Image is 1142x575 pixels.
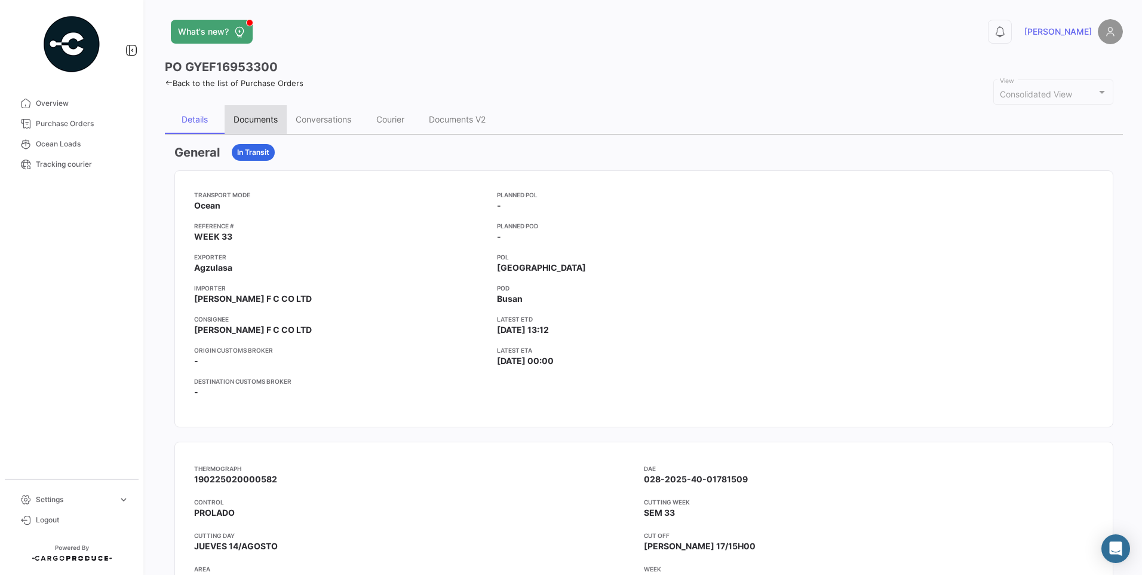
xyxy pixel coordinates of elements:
app-card-info-title: Planned POL [497,190,790,200]
h3: PO GYEF16953300 [165,59,278,75]
app-card-info-title: POD [497,283,790,293]
app-card-info-title: THERMOGRAPH [194,464,644,473]
div: Documents V2 [429,114,486,124]
a: Back to the list of Purchase Orders [165,78,303,88]
span: What's new? [178,26,229,38]
span: Ocean Loads [36,139,129,149]
span: - [497,231,501,243]
span: Agzulasa [194,262,232,274]
app-card-info-title: Importer [194,283,487,293]
span: Settings [36,494,113,505]
span: [DATE] 13:12 [497,324,549,336]
app-card-info-title: Origin Customs Broker [194,345,487,355]
mat-select-trigger: Consolidated View [1000,89,1072,99]
app-card-info-title: CONTROL [194,497,644,507]
span: [PERSON_NAME] F C CO LTD [194,293,312,305]
span: Purchase Orders [36,118,129,129]
span: - [194,386,198,398]
a: Tracking courier [10,154,134,175]
app-card-info-title: WEEK [644,564,1094,574]
app-card-info-title: Planned POD [497,221,790,231]
span: In Transit [237,147,269,158]
app-card-info-title: POL [497,252,790,262]
span: Overview [36,98,129,109]
span: [DATE] 00:00 [497,355,554,367]
app-card-info-title: Consignee [194,314,487,324]
app-card-info-title: Latest ETA [497,345,790,355]
span: [PERSON_NAME] F C CO LTD [194,324,312,336]
app-card-info-title: CUTTING WEEK [644,497,1094,507]
span: Busan [497,293,523,305]
span: 028-2025-40-01781509 [644,474,748,484]
span: SEM 33 [644,507,675,518]
div: Conversations [296,114,351,124]
app-card-info-title: Reference # [194,221,487,231]
app-card-info-title: DAE [644,464,1094,473]
app-card-info-title: Transport mode [194,190,487,200]
button: What's new? [171,20,253,44]
img: powered-by.png [42,14,102,74]
span: JUEVES 14/AGOSTO [194,541,278,551]
app-card-info-title: Exporter [194,252,487,262]
a: Overview [10,93,134,114]
a: Ocean Loads [10,134,134,154]
div: Documents [234,114,278,124]
span: Ocean [194,200,220,212]
app-card-info-title: Latest ETD [497,314,790,324]
div: Details [182,114,208,124]
img: placeholder-user.png [1098,19,1123,44]
span: expand_more [118,494,129,505]
app-card-info-title: AREA [194,564,644,574]
span: [GEOGRAPHIC_DATA] [497,262,586,274]
span: [PERSON_NAME] 17/15H00 [644,541,756,551]
span: - [497,200,501,212]
span: WEEK 33 [194,231,232,243]
a: Purchase Orders [10,114,134,134]
div: Courier [376,114,404,124]
h3: General [174,144,220,161]
div: Abrir Intercom Messenger [1101,534,1130,563]
span: 190225020000582 [194,474,277,484]
app-card-info-title: CUTTING DAY [194,531,644,540]
app-card-info-title: CUT OFF [644,531,1094,540]
span: - [194,355,198,367]
app-card-info-title: Destination Customs Broker [194,377,487,386]
span: PROLADO [194,507,235,518]
span: Logout [36,515,129,525]
span: Tracking courier [36,159,129,170]
span: [PERSON_NAME] [1024,26,1092,38]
